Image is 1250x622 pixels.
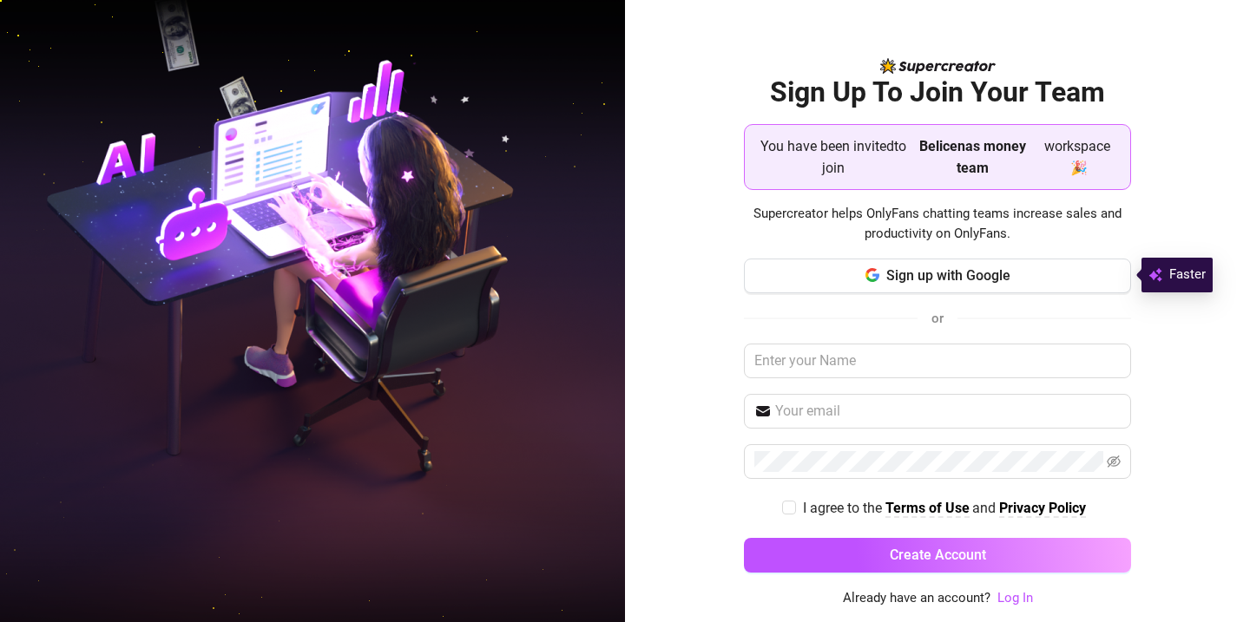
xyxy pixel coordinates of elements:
[890,547,986,563] span: Create Account
[885,500,970,516] strong: Terms of Use
[999,500,1086,518] a: Privacy Policy
[744,259,1131,293] button: Sign up with Google
[972,500,999,516] span: and
[931,311,944,326] span: or
[759,135,908,179] span: You have been invited to join
[775,401,1121,422] input: Your email
[1169,265,1206,285] span: Faster
[744,538,1131,573] button: Create Account
[1038,135,1116,179] span: workspace 🎉
[803,500,885,516] span: I agree to the
[1107,455,1121,468] span: eye-invisible
[744,344,1131,378] input: Enter your Name
[997,590,1033,606] a: Log In
[919,138,1026,176] strong: Belicenas money team
[999,500,1086,516] strong: Privacy Policy
[1148,265,1162,285] img: svg%3e
[843,588,990,609] span: Already have an account?
[744,75,1131,110] h2: Sign Up To Join Your Team
[886,267,1010,284] span: Sign up with Google
[744,204,1131,245] span: Supercreator helps OnlyFans chatting teams increase sales and productivity on OnlyFans.
[885,500,970,518] a: Terms of Use
[997,588,1033,609] a: Log In
[880,58,996,74] img: logo-BBDzfeDw.svg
